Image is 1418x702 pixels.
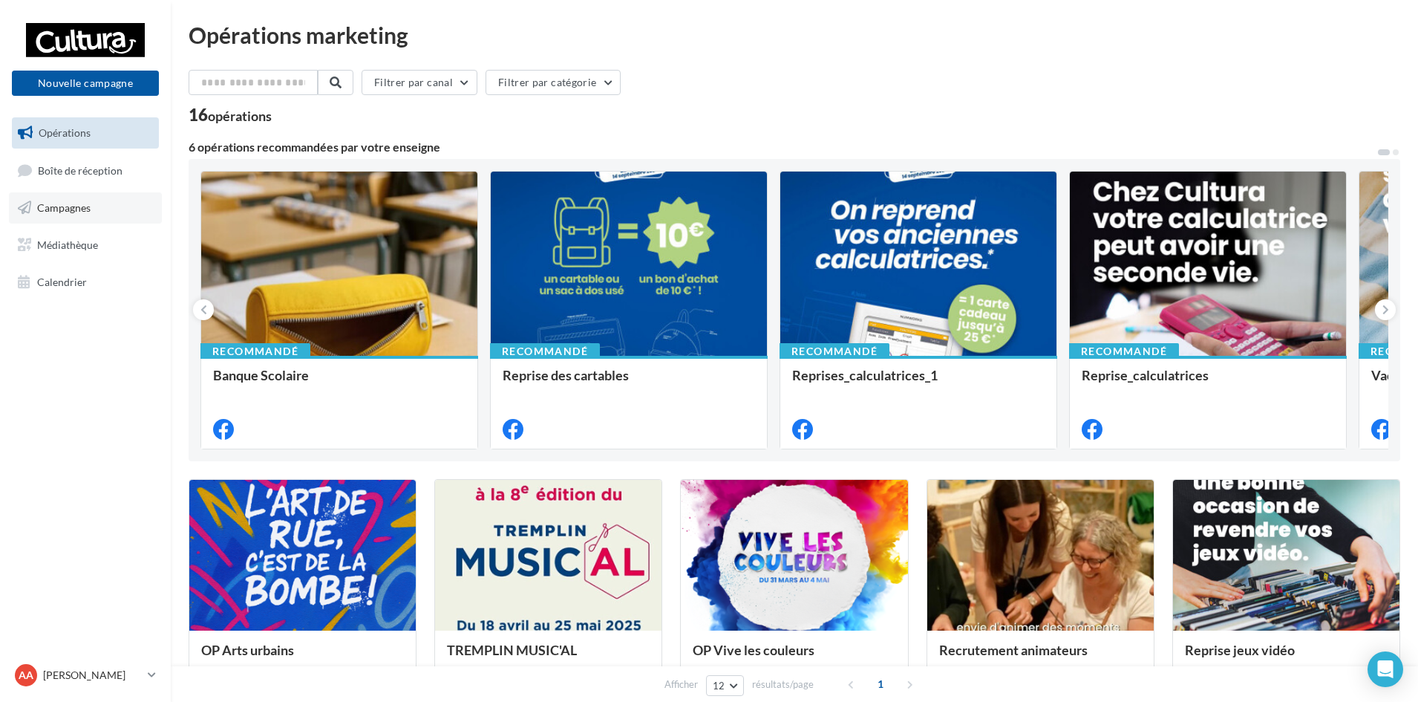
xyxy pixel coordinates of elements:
[447,642,577,658] span: TREMPLIN MUSIC'AL
[706,675,744,696] button: 12
[189,141,1376,153] div: 6 opérations recommandées par votre enseigne
[1185,642,1295,658] span: Reprise jeux vidéo
[200,343,310,360] div: Recommandé
[12,661,159,689] a: AA [PERSON_NAME]
[503,367,629,383] span: Reprise des cartables
[213,367,309,383] span: Banque Scolaire
[664,677,698,692] span: Afficher
[37,238,98,251] span: Médiathèque
[9,155,162,186] a: Boîte de réception
[39,126,91,139] span: Opérations
[189,107,272,123] div: 16
[201,642,294,658] span: OP Arts urbains
[1368,651,1403,687] div: Open Intercom Messenger
[9,192,162,224] a: Campagnes
[9,117,162,149] a: Opérations
[19,668,33,683] span: AA
[9,267,162,298] a: Calendrier
[693,642,814,658] span: OP Vive les couleurs
[752,677,814,692] span: résultats/page
[780,343,889,360] div: Recommandé
[1069,343,1179,360] div: Recommandé
[939,642,1088,658] span: Recrutement animateurs
[792,367,938,383] span: Reprises_calculatrices_1
[1082,367,1209,383] span: Reprise_calculatrices
[486,70,621,95] button: Filtrer par catégorie
[37,275,87,287] span: Calendrier
[490,343,600,360] div: Recommandé
[362,70,477,95] button: Filtrer par canal
[189,24,1400,46] div: Opérations marketing
[43,668,142,683] p: [PERSON_NAME]
[9,230,162,261] a: Médiathèque
[12,71,159,96] button: Nouvelle campagne
[869,672,892,696] span: 1
[208,109,272,123] div: opérations
[38,163,122,176] span: Boîte de réception
[37,201,91,214] span: Campagnes
[713,680,725,692] span: 12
